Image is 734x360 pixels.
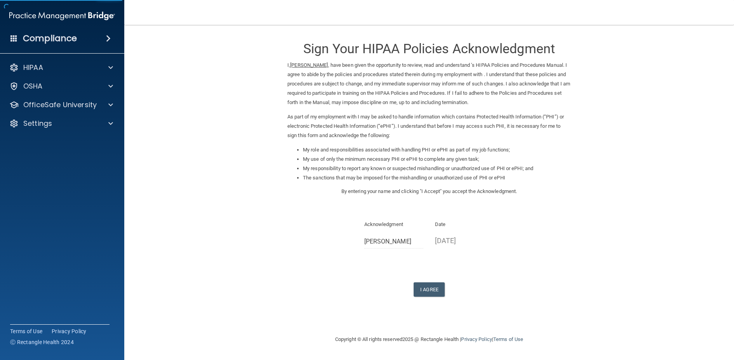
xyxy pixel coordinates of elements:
li: The sanctions that may be imposed for the mishandling or unauthorized use of PHI or ePHI [303,173,571,183]
li: My use of only the minimum necessary PHI or ePHI to complete any given task; [303,155,571,164]
button: I Agree [414,282,445,297]
p: I, , have been given the opportunity to review, read and understand ’s HIPAA Policies and Procedu... [287,61,571,107]
a: Terms of Use [10,327,42,335]
a: Settings [9,119,113,128]
p: Settings [23,119,52,128]
a: OSHA [9,82,113,91]
li: My role and responsibilities associated with handling PHI or ePHI as part of my job functions; [303,145,571,155]
a: Privacy Policy [461,336,492,342]
a: HIPAA [9,63,113,72]
a: Privacy Policy [52,327,87,335]
h3: Sign Your HIPAA Policies Acknowledgment [287,42,571,56]
span: Ⓒ Rectangle Health 2024 [10,338,74,346]
li: My responsibility to report any known or suspected mishandling or unauthorized use of PHI or ePHI... [303,164,571,173]
img: PMB logo [9,8,115,24]
a: OfficeSafe University [9,100,113,110]
div: Copyright © All rights reserved 2025 @ Rectangle Health | | [287,327,571,352]
p: By entering your name and clicking "I Accept" you accept the Acknowledgment. [287,187,571,196]
input: Full Name [364,234,424,249]
p: OSHA [23,82,43,91]
a: Terms of Use [493,336,523,342]
p: Date [435,220,494,229]
p: OfficeSafe University [23,100,97,110]
p: Acknowledgment [364,220,424,229]
ins: [PERSON_NAME] [290,62,328,68]
p: HIPAA [23,63,43,72]
p: As part of my employment with I may be asked to handle information which contains Protected Healt... [287,112,571,140]
p: [DATE] [435,234,494,247]
h4: Compliance [23,33,77,44]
